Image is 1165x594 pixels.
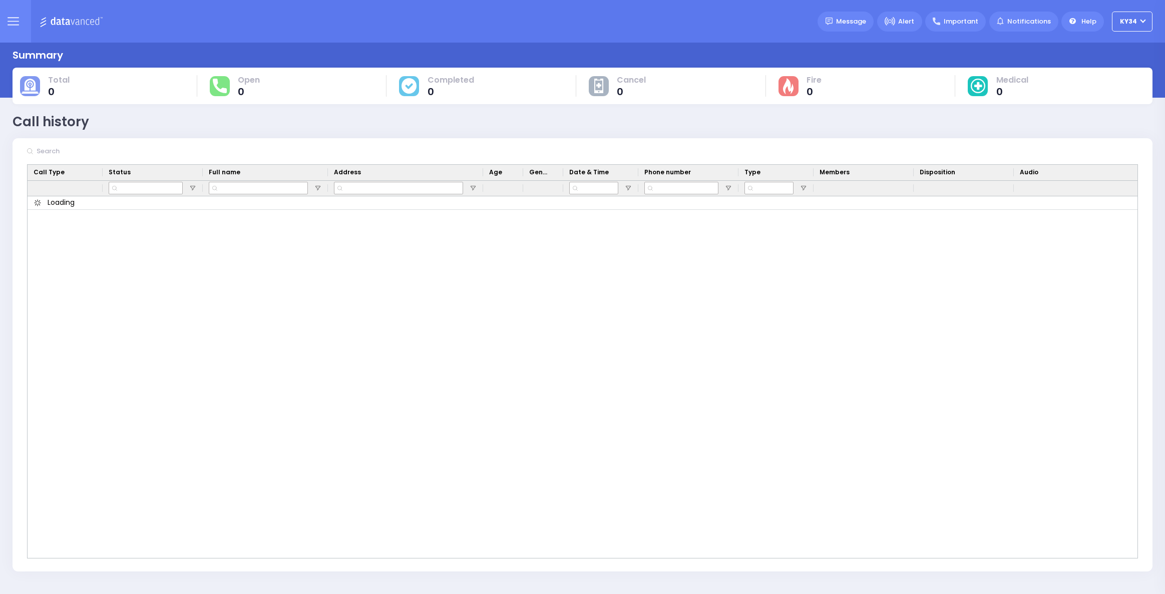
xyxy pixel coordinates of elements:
[800,184,808,192] button: Open Filter Menu
[334,168,361,177] span: Address
[569,168,609,177] span: Date & Time
[1020,168,1038,177] span: Audio
[48,87,70,97] span: 0
[971,79,986,94] img: medical-cause.svg
[22,79,39,94] img: total-cause.svg
[807,87,822,97] span: 0
[744,182,794,194] input: Type Filter Input
[428,87,474,97] span: 0
[624,184,632,192] button: Open Filter Menu
[238,87,260,97] span: 0
[334,182,463,194] input: Address Filter Input
[826,18,833,25] img: message.svg
[617,75,646,85] span: Cancel
[34,168,65,177] span: Call Type
[402,78,417,93] img: cause-cover.svg
[489,168,502,177] span: Age
[744,168,760,177] span: Type
[1081,17,1096,27] span: Help
[783,78,794,94] img: fire-cause.svg
[644,168,691,177] span: Phone number
[944,17,978,27] span: Important
[209,168,240,177] span: Full name
[34,142,184,161] input: Search
[213,79,227,93] img: total-response.svg
[314,184,322,192] button: Open Filter Menu
[48,75,70,85] span: Total
[920,168,955,177] span: Disposition
[189,184,197,192] button: Open Filter Menu
[898,17,914,27] span: Alert
[807,75,822,85] span: Fire
[724,184,732,192] button: Open Filter Menu
[594,79,603,94] img: other-cause.svg
[209,182,308,194] input: Full name Filter Input
[996,75,1028,85] span: Medical
[109,168,131,177] span: Status
[109,182,183,194] input: Status Filter Input
[644,182,718,194] input: Phone number Filter Input
[238,75,260,85] span: Open
[617,87,646,97] span: 0
[529,168,549,177] span: Gender
[1120,17,1137,26] span: KY34
[1007,17,1051,27] span: Notifications
[428,75,474,85] span: Completed
[569,182,618,194] input: Date & Time Filter Input
[820,168,850,177] span: Members
[996,87,1028,97] span: 0
[1112,12,1152,32] button: KY34
[40,15,106,28] img: Logo
[48,197,75,208] span: Loading
[836,17,866,27] span: Message
[13,112,89,132] div: Call history
[469,184,477,192] button: Open Filter Menu
[13,48,63,63] div: Summary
